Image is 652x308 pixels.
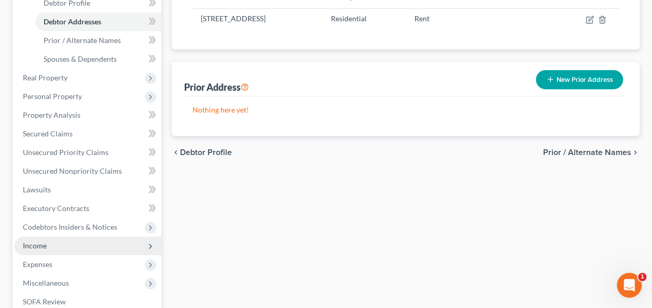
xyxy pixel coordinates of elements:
[192,9,323,29] td: [STREET_ADDRESS]
[23,222,117,231] span: Codebtors Insiders & Notices
[638,273,646,281] span: 1
[23,260,52,269] span: Expenses
[44,36,121,45] span: Prior / Alternate Names
[23,166,122,175] span: Unsecured Nonpriority Claims
[536,70,623,89] button: New Prior Address
[23,110,80,119] span: Property Analysis
[172,148,180,157] i: chevron_left
[15,162,161,180] a: Unsecured Nonpriority Claims
[323,9,406,29] td: Residential
[543,148,631,157] span: Prior / Alternate Names
[23,297,66,306] span: SOFA Review
[23,73,67,82] span: Real Property
[35,12,161,31] a: Debtor Addresses
[543,148,640,157] button: Prior / Alternate Names chevron_right
[44,54,117,63] span: Spouses & Dependents
[192,105,619,115] p: Nothing here yet!
[23,92,82,101] span: Personal Property
[35,50,161,68] a: Spouses & Dependents
[23,204,89,213] span: Executory Contracts
[617,273,642,298] iframe: Intercom live chat
[15,180,161,199] a: Lawsuits
[23,185,51,194] span: Lawsuits
[406,9,495,29] td: Rent
[15,143,161,162] a: Unsecured Priority Claims
[631,148,640,157] i: chevron_right
[44,17,101,26] span: Debtor Addresses
[15,124,161,143] a: Secured Claims
[23,148,108,157] span: Unsecured Priority Claims
[172,148,232,157] button: chevron_left Debtor Profile
[15,106,161,124] a: Property Analysis
[15,199,161,218] a: Executory Contracts
[23,278,69,287] span: Miscellaneous
[180,148,232,157] span: Debtor Profile
[35,31,161,50] a: Prior / Alternate Names
[23,241,47,250] span: Income
[184,81,249,93] div: Prior Address
[23,129,73,138] span: Secured Claims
